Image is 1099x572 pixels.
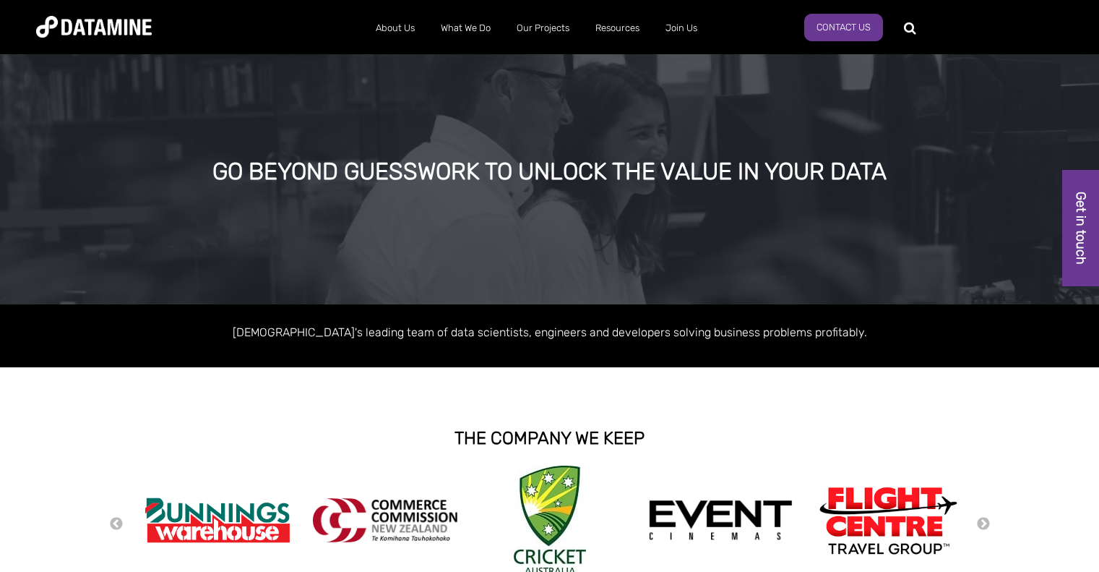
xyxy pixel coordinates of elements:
a: About Us [363,9,428,47]
a: Get in touch [1062,170,1099,286]
img: event cinemas [648,500,793,542]
img: Bunnings Warehouse [145,493,290,547]
a: Join Us [652,9,710,47]
img: Datamine [36,16,152,38]
a: Contact Us [804,14,883,41]
img: commercecommission [313,498,457,542]
button: Next [976,516,991,532]
strong: THE COMPANY WE KEEP [454,428,645,448]
a: What We Do [428,9,504,47]
a: Resources [582,9,652,47]
a: Our Projects [504,9,582,47]
p: [DEMOGRAPHIC_DATA]'s leading team of data scientists, engineers and developers solving business p... [138,323,962,342]
button: Previous [109,516,124,532]
img: Flight Centre [816,483,960,558]
div: GO BEYOND GUESSWORK TO UNLOCK THE VALUE IN YOUR DATA [129,159,971,185]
